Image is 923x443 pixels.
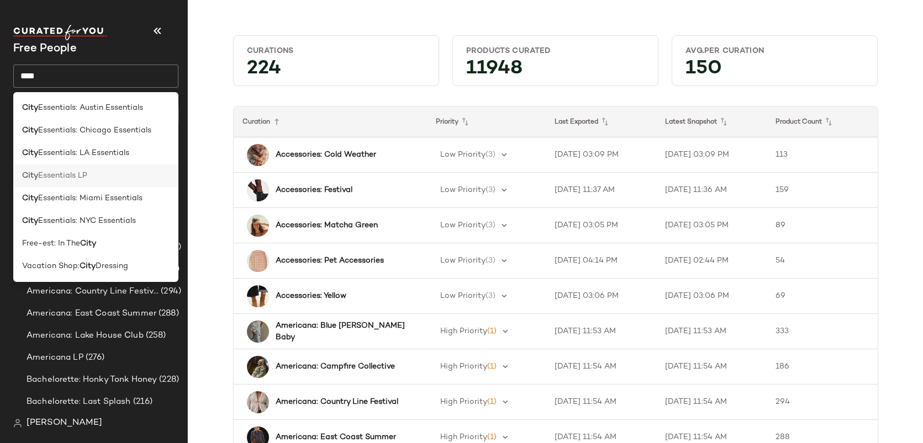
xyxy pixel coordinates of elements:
span: Current Company Name [13,43,77,55]
b: City [22,102,38,114]
img: cfy_white_logo.C9jOOHJF.svg [13,25,107,40]
img: 101899219_011_b [247,144,269,166]
span: (216) [131,396,153,408]
span: High Priority [440,362,487,371]
span: High Priority [440,327,487,335]
td: 113 [767,137,877,173]
td: 333 [767,314,877,349]
span: (1) [487,398,497,406]
span: (1) [487,327,497,335]
td: [DATE] 02:44 PM [656,243,767,279]
b: Americana: East Coast Summer [276,431,396,443]
div: Curations [247,46,425,56]
td: [DATE] 11:54 AM [656,349,767,385]
span: Essentials: Austin Essentials [38,102,143,114]
span: Free-est: In The [22,238,80,249]
span: Vacation Shop: [22,260,80,272]
span: Low Priority [440,257,486,265]
td: [DATE] 03:09 PM [656,137,767,173]
td: [DATE] 03:05 PM [546,208,656,243]
span: (1) [487,433,497,441]
img: 101180578_092_f [247,321,269,343]
td: [DATE] 11:54 AM [656,385,767,420]
span: High Priority [440,398,487,406]
td: [DATE] 11:53 AM [546,314,656,349]
td: [DATE] 03:05 PM [656,208,767,243]
span: (288) [156,307,179,320]
th: Product Count [767,106,877,137]
b: City [22,147,38,159]
td: 69 [767,279,877,314]
span: (1) [487,362,497,371]
span: (3) [486,186,495,194]
td: [DATE] 11:54 AM [546,385,656,420]
img: 104498902_001_a [247,179,269,201]
span: Low Priority [440,151,486,159]
div: Products Curated [466,46,645,56]
span: Americana LP [27,351,83,364]
span: (258) [144,329,166,342]
span: (228) [157,373,179,386]
div: 11948 [457,61,653,81]
span: High Priority [440,433,487,441]
span: (276) [83,351,105,364]
span: Essentials: Miami Essentials [38,193,143,204]
td: 159 [767,173,877,208]
img: svg%3e [13,419,22,428]
span: (294) [159,285,181,298]
b: Americana: Country Line Festival [276,396,398,408]
span: Bachelorette: Last Splash [27,396,131,408]
div: 224 [238,61,434,81]
td: [DATE] 04:14 PM [546,243,656,279]
b: Americana: Campfire Collective [276,361,395,372]
span: Essentials LP [38,170,87,182]
img: 103256988_072_a [247,285,269,307]
span: Essentials: LA Essentials [38,147,129,159]
th: Last Exported [546,106,656,137]
td: [DATE] 11:54 AM [546,349,656,385]
b: Accessories: Cold Weather [276,149,376,161]
b: City [22,170,38,182]
span: (3) [486,257,495,265]
b: Accessories: Pet Accessories [276,255,384,266]
b: City [22,125,38,136]
td: [DATE] 03:06 PM [546,279,656,314]
td: [DATE] 03:09 PM [546,137,656,173]
img: 93911964_010_0 [247,391,269,413]
th: Latest Snapshot [656,106,767,137]
th: Priority [427,106,546,137]
span: Low Priority [440,292,486,300]
td: 294 [767,385,877,420]
span: Essentials: Chicago Essentials [38,125,151,136]
span: (3) [486,292,495,300]
th: Curation [234,106,427,137]
b: Accessories: Yellow [276,290,346,302]
span: Low Priority [440,221,486,229]
b: City [22,215,38,227]
td: [DATE] 11:37 AM [546,173,656,208]
td: [DATE] 11:36 AM [656,173,767,208]
b: City [80,238,96,249]
span: Dressing [96,260,128,272]
span: Essentials: NYC Essentials [38,215,136,227]
span: Americana: Country Line Festival [27,285,159,298]
b: City [22,193,38,204]
td: [DATE] 03:06 PM [656,279,767,314]
span: Americana: East Coast Summer [27,307,156,320]
span: (3) [486,151,495,159]
b: City [80,260,96,272]
b: Accessories: Matcha Green [276,220,378,231]
span: (3) [486,221,495,229]
img: 99064768_031_a [247,215,269,237]
td: [DATE] 11:53 AM [656,314,767,349]
span: Bachelorette: Honky Tonk Honey [27,373,157,386]
td: 186 [767,349,877,385]
span: Americana: Lake House Club [27,329,144,342]
div: 150 [677,61,873,81]
img: 100714385_237_0 [247,356,269,378]
img: 95815080_004_b [247,250,269,272]
b: Americana: Blue [PERSON_NAME] Baby [276,320,407,343]
td: 89 [767,208,877,243]
span: Low Priority [440,186,486,194]
div: Avg.per Curation [685,46,864,56]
